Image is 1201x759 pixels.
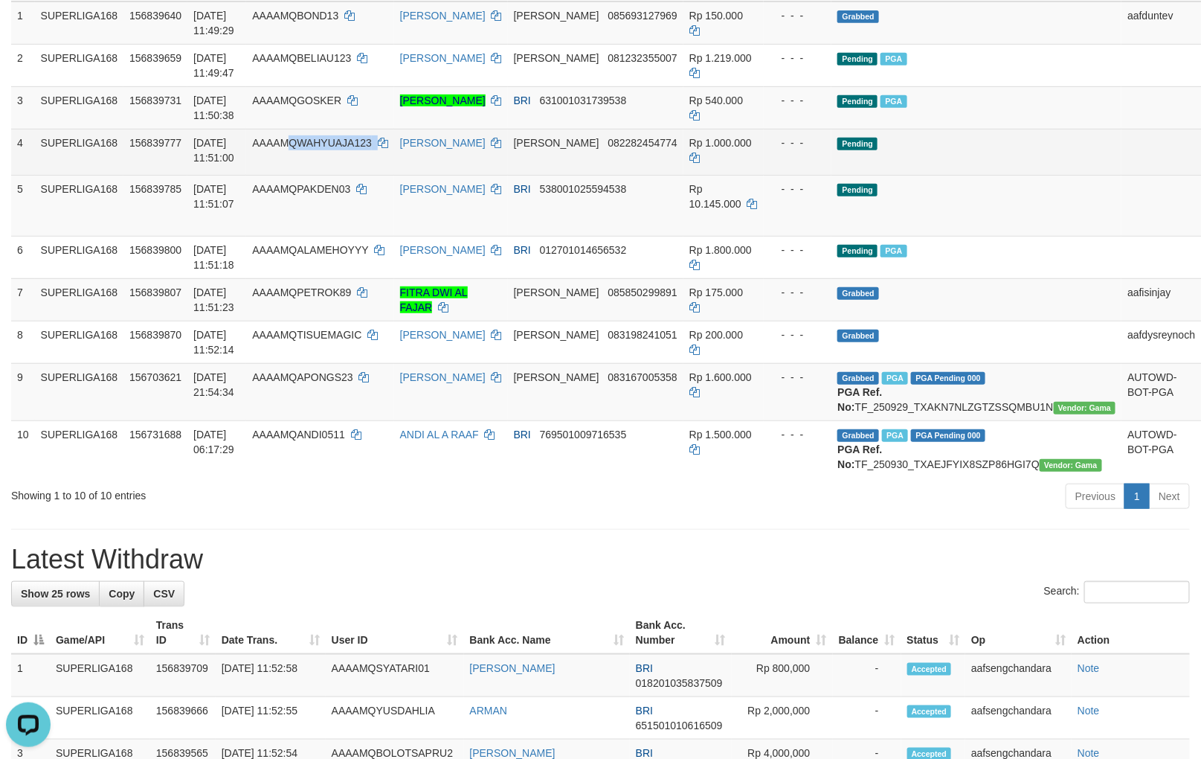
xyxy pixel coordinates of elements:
a: [PERSON_NAME] [400,371,486,383]
span: [DATE] 06:17:29 [193,429,234,455]
span: 156731688 [129,429,181,441]
div: - - - [770,182,826,196]
th: Status: activate to sort column ascending [901,612,966,654]
a: [PERSON_NAME] [400,329,486,341]
span: Rp 150.000 [689,10,743,22]
b: PGA Ref. No: [837,386,882,413]
span: Rp 1.219.000 [689,52,752,64]
button: Open LiveChat chat widget [6,6,51,51]
td: aafsengchandara [965,697,1072,740]
td: Rp 800,000 [732,654,833,697]
div: - - - [770,370,826,385]
td: SUPERLIGA168 [35,175,124,236]
a: Copy [99,581,144,606]
td: TF_250929_TXAKN7NLZGTZSSQMBU1N [831,363,1121,420]
span: AAAAMQPETROK89 [252,286,351,298]
b: PGA Ref. No: [837,443,882,470]
td: aafsengchandara [965,654,1072,697]
span: [PERSON_NAME] [514,371,599,383]
span: 156839731 [129,95,181,106]
span: PGA Pending [911,372,985,385]
span: Pending [837,184,878,196]
div: - - - [770,285,826,300]
td: 156839666 [150,697,216,740]
span: Pending [837,138,878,150]
span: Rp 540.000 [689,95,743,106]
span: BRI [514,183,531,195]
a: FITRA DWI AL FAJAR [400,286,468,313]
td: AUTOWD-BOT-PGA [1121,420,1201,478]
span: Copy 651501010616509 to clipboard [636,720,723,731]
td: 7 [11,278,35,321]
td: - [833,654,901,697]
span: AAAAMQPAKDEN03 [252,183,350,195]
div: - - - [770,243,826,257]
td: 10 [11,420,35,478]
span: AAAAMQBELIAU123 [252,52,351,64]
td: SUPERLIGA168 [35,44,124,86]
th: User ID: activate to sort column ascending [326,612,464,654]
td: 9 [11,363,35,420]
td: 2 [11,44,35,86]
a: [PERSON_NAME] [400,244,486,256]
span: 156703621 [129,371,181,383]
span: Marked by aafsengchandara [880,245,907,257]
td: SUPERLIGA168 [35,420,124,478]
h1: Latest Withdraw [11,545,1190,574]
th: Game/API: activate to sort column ascending [50,612,150,654]
td: aafdysreynoch [1121,321,1201,363]
a: [PERSON_NAME] [400,52,486,64]
a: ANDI AL A RAAF [400,429,479,441]
td: SUPERLIGA168 [35,278,124,321]
a: [PERSON_NAME] [400,137,486,149]
span: Copy [109,588,135,600]
span: AAAAMQTISUEMAGIC [252,329,361,341]
td: SUPERLIGA168 [50,697,150,740]
span: BRI [514,95,531,106]
td: SUPERLIGA168 [35,129,124,175]
a: Note [1078,662,1100,674]
th: Balance: activate to sort column ascending [833,612,901,654]
span: Vendor URL: https://trx31.1velocity.biz [1040,459,1102,472]
input: Search: [1084,581,1190,603]
span: Rp 1.500.000 [689,429,752,441]
span: 156839785 [129,183,181,195]
span: 156839870 [129,329,181,341]
td: AAAAMQSYATARI01 [326,654,464,697]
span: BRI [636,662,653,674]
span: BRI [514,244,531,256]
span: [PERSON_NAME] [514,286,599,298]
th: Action [1072,612,1190,654]
div: - - - [770,51,826,65]
span: BRI [636,747,653,759]
span: Copy 631001031739538 to clipboard [540,95,627,106]
span: Marked by aafromsomean [882,429,908,442]
td: SUPERLIGA168 [50,654,150,697]
td: aafisinjay [1121,278,1201,321]
span: Grabbed [837,287,879,300]
span: Copy 081232355007 to clipboard [608,52,677,64]
td: SUPERLIGA168 [35,321,124,363]
span: AAAAMQANDI0511 [252,429,345,441]
td: [DATE] 11:52:58 [216,654,326,697]
td: 4 [11,129,35,175]
td: Rp 2,000,000 [732,697,833,740]
th: Amount: activate to sort column ascending [732,612,833,654]
div: Showing 1 to 10 of 10 entries [11,482,489,503]
span: [PERSON_NAME] [514,329,599,341]
span: 156839800 [129,244,181,256]
span: [PERSON_NAME] [514,52,599,64]
th: Bank Acc. Number: activate to sort column ascending [630,612,732,654]
span: Copy 083167005358 to clipboard [608,371,677,383]
div: - - - [770,327,826,342]
div: - - - [770,8,826,23]
span: [DATE] 11:51:07 [193,183,234,210]
a: 1 [1124,484,1150,509]
span: AAAAMQAPONGS23 [252,371,352,383]
span: [PERSON_NAME] [514,137,599,149]
span: Rp 1.800.000 [689,244,752,256]
a: [PERSON_NAME] [470,662,556,674]
td: TF_250930_TXAEJFYIX8SZP86HGI7Q [831,420,1121,478]
th: Op: activate to sort column ascending [965,612,1072,654]
span: Accepted [907,705,952,718]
